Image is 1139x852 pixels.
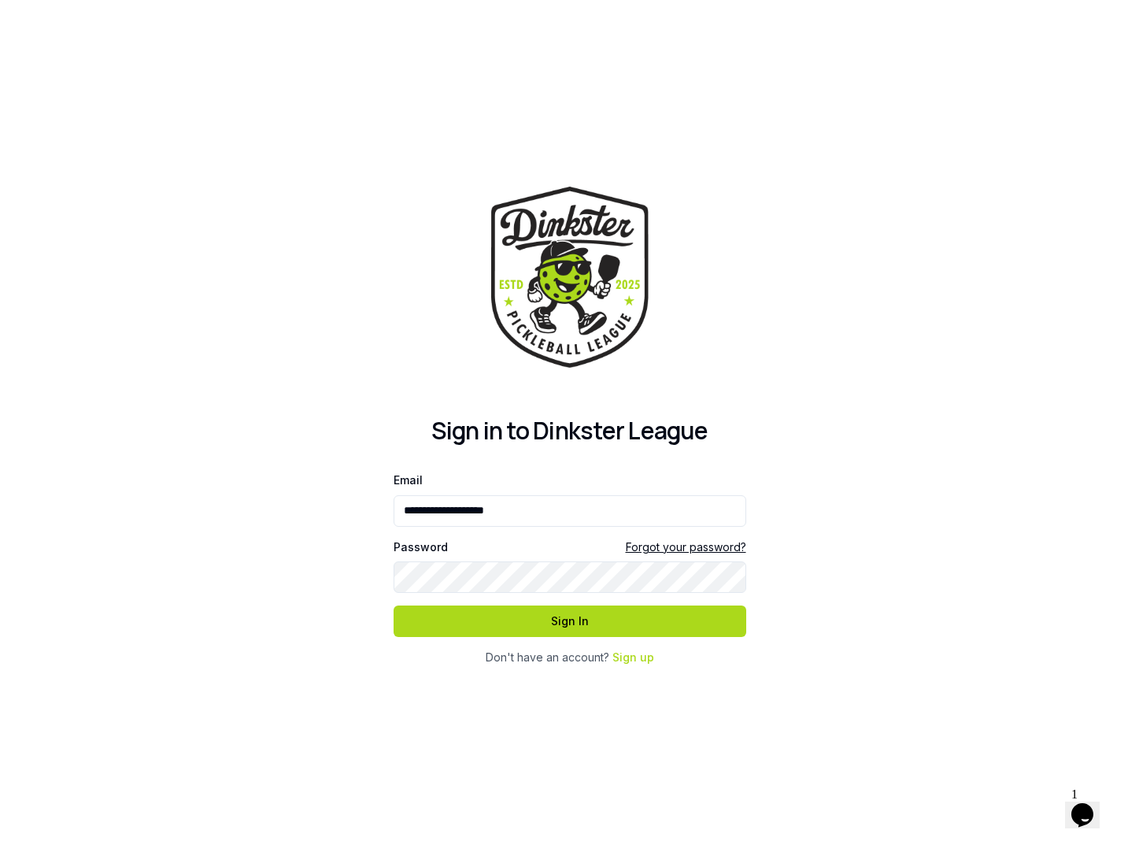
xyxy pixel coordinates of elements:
[491,187,649,367] img: Dinkster League Logo
[394,606,746,637] button: Sign In
[394,417,746,445] h2: Sign in to Dinkster League
[612,650,654,664] a: Sign up
[394,542,448,553] label: Password
[394,473,423,487] label: Email
[394,650,746,665] div: Don't have an account?
[1065,781,1115,828] iframe: chat widget
[626,539,746,555] a: Forgot your password?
